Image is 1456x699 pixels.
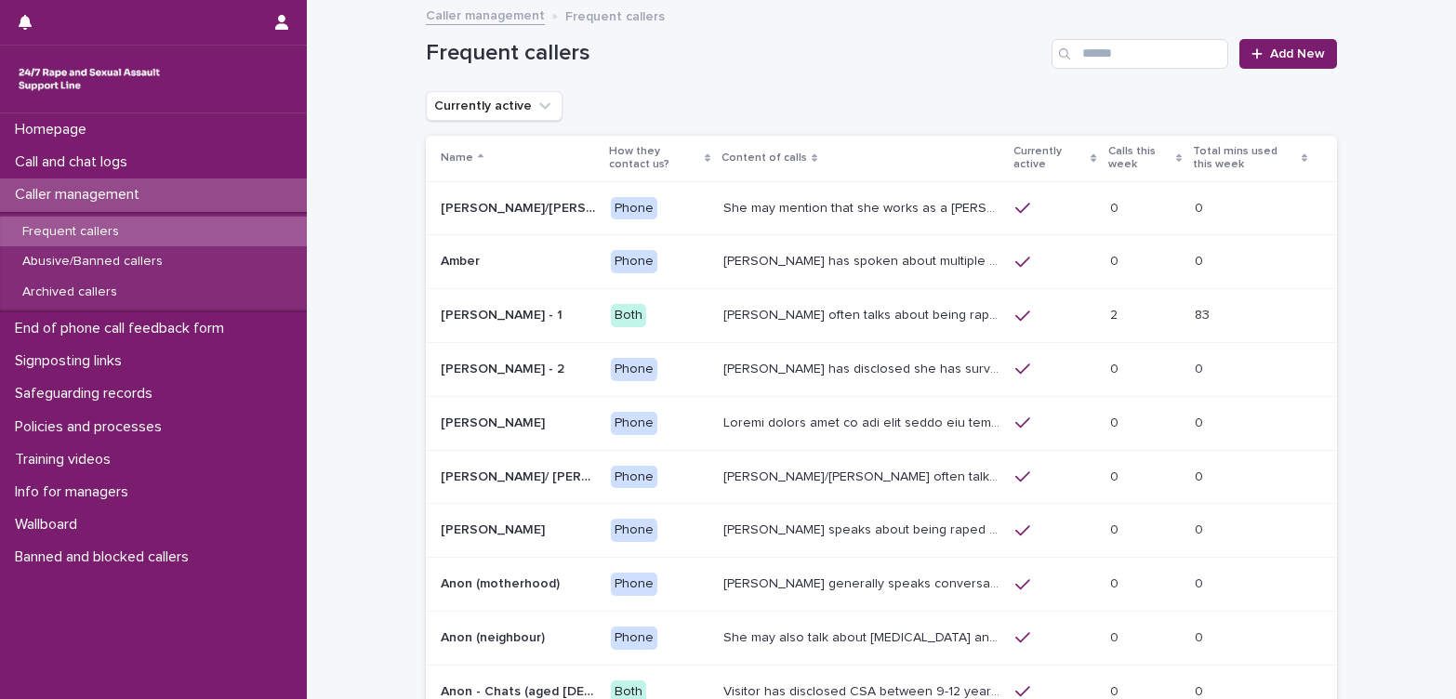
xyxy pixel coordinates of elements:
p: Banned and blocked callers [7,548,204,566]
p: 0 [1110,197,1122,217]
div: Phone [611,466,657,489]
p: [PERSON_NAME] - 1 [441,304,566,323]
div: Phone [611,573,657,596]
p: Calls this week [1108,141,1171,176]
tr: AmberAmber Phone[PERSON_NAME] has spoken about multiple experiences of [MEDICAL_DATA]. [PERSON_NA... [426,235,1337,289]
button: Currently active [426,91,563,121]
tr: Anon (neighbour)Anon (neighbour) PhoneShe may also talk about [MEDICAL_DATA] and about currently ... [426,611,1337,665]
p: Safeguarding records [7,385,167,402]
p: Call and chat logs [7,153,142,171]
p: 0 [1110,466,1122,485]
p: Content of calls [721,148,807,168]
p: Caller generally speaks conversationally about many different things in her life and rarely speak... [723,573,1004,592]
p: [PERSON_NAME] - 2 [441,358,568,377]
tr: [PERSON_NAME] - 2[PERSON_NAME] - 2 Phone[PERSON_NAME] has disclosed she has survived two rapes, o... [426,342,1337,396]
p: Homepage [7,121,101,138]
p: Amy often talks about being raped a night before or 2 weeks ago or a month ago. She also makes re... [723,304,1004,323]
p: Frequent callers [7,224,134,240]
p: How they contact us? [609,141,700,176]
p: Wallboard [7,516,92,534]
p: 0 [1110,250,1122,270]
p: She may also talk about child sexual abuse and about currently being physically disabled. She has... [723,626,1004,646]
h1: Frequent callers [426,40,1044,67]
p: 83 [1195,304,1213,323]
tr: [PERSON_NAME]/ [PERSON_NAME][PERSON_NAME]/ [PERSON_NAME] Phone[PERSON_NAME]/[PERSON_NAME] often t... [426,450,1337,504]
p: 0 [1110,358,1122,377]
p: End of phone call feedback form [7,320,239,337]
a: Add New [1239,39,1337,69]
img: rhQMoQhaT3yELyF149Cw [15,60,164,98]
tr: [PERSON_NAME][PERSON_NAME] Phone[PERSON_NAME] speaks about being raped and abused by the police a... [426,504,1337,558]
p: 0 [1195,250,1207,270]
p: 0 [1195,358,1207,377]
p: Caller management [7,186,154,204]
div: Phone [611,197,657,220]
tr: [PERSON_NAME] - 1[PERSON_NAME] - 1 Both[PERSON_NAME] often talks about being raped a night before... [426,289,1337,343]
p: Abusive/Banned callers [7,254,178,270]
p: 0 [1110,412,1122,431]
p: Anna/Emma often talks about being raped at gunpoint at the age of 13/14 by her ex-partner, aged 1... [723,466,1004,485]
p: Name [441,148,473,168]
div: Phone [611,626,657,650]
p: [PERSON_NAME] [441,412,549,431]
input: Search [1052,39,1228,69]
p: Anon (motherhood) [441,573,563,592]
p: 0 [1110,519,1122,538]
p: 0 [1195,412,1207,431]
a: Caller management [426,4,545,25]
p: Amber [441,250,483,270]
tr: [PERSON_NAME][PERSON_NAME] PhoneLoremi dolors amet co adi elit seddo eiu tempor in u labor et dol... [426,396,1337,450]
p: Policies and processes [7,418,177,436]
p: Abbie/Emily (Anon/'I don't know'/'I can't remember') [441,197,600,217]
p: Amy has disclosed she has survived two rapes, one in the UK and the other in Australia in 2013. S... [723,358,1004,377]
p: 0 [1110,626,1122,646]
p: She may mention that she works as a Nanny, looking after two children. Abbie / Emily has let us k... [723,197,1004,217]
span: Add New [1270,47,1325,60]
p: Andrew shared that he has been raped and beaten by a group of men in or near his home twice withi... [723,412,1004,431]
div: Phone [611,519,657,542]
p: Archived callers [7,284,132,300]
p: Anon (neighbour) [441,626,549,646]
tr: [PERSON_NAME]/[PERSON_NAME] (Anon/'I don't know'/'I can't remember')[PERSON_NAME]/[PERSON_NAME] (... [426,181,1337,235]
div: Both [611,304,646,327]
p: Currently active [1013,141,1086,176]
p: Info for managers [7,483,143,501]
p: Caller speaks about being raped and abused by the police and her ex-husband of 20 years. She has ... [723,519,1004,538]
div: Phone [611,412,657,435]
p: [PERSON_NAME]/ [PERSON_NAME] [441,466,600,485]
p: 2 [1110,304,1121,323]
p: 0 [1195,197,1207,217]
div: Phone [611,250,657,273]
p: 0 [1195,626,1207,646]
p: 0 [1195,466,1207,485]
p: [PERSON_NAME] [441,519,549,538]
tr: Anon (motherhood)Anon (motherhood) Phone[PERSON_NAME] generally speaks conversationally about man... [426,558,1337,612]
p: Total mins used this week [1193,141,1297,176]
p: Amber has spoken about multiple experiences of sexual abuse. Amber told us she is now 18 (as of 0... [723,250,1004,270]
p: 0 [1110,573,1122,592]
p: 0 [1195,519,1207,538]
p: Frequent callers [565,5,665,25]
p: 0 [1195,573,1207,592]
div: Phone [611,358,657,381]
p: Signposting links [7,352,137,370]
p: Training videos [7,451,126,468]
